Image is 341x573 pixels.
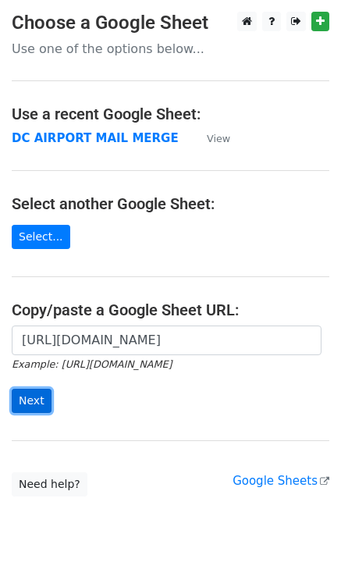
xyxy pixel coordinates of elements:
[12,301,329,319] h4: Copy/paste a Google Sheet URL:
[263,498,341,573] iframe: Chat Widget
[12,131,179,145] a: DC AIRPORT MAIL MERGE
[12,41,329,57] p: Use one of the options below...
[12,472,87,496] a: Need help?
[12,194,329,213] h4: Select another Google Sheet:
[12,225,70,249] a: Select...
[233,474,329,488] a: Google Sheets
[12,389,52,413] input: Next
[12,326,321,355] input: Paste your Google Sheet URL here
[191,131,230,145] a: View
[12,358,172,370] small: Example: [URL][DOMAIN_NAME]
[12,105,329,123] h4: Use a recent Google Sheet:
[12,12,329,34] h3: Choose a Google Sheet
[207,133,230,144] small: View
